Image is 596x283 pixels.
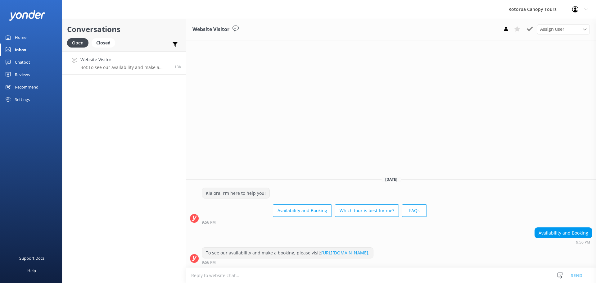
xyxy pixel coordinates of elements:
a: Website VisitorBot:To see our availability and make a booking, please visit: [URL][DOMAIN_NAME].13h [62,51,186,75]
div: Settings [15,93,30,106]
strong: 9:56 PM [576,240,590,244]
div: Home [15,31,26,43]
div: 09:56pm 13-Aug-2025 (UTC +12:00) Pacific/Auckland [202,220,427,224]
a: Closed [92,39,118,46]
div: Chatbot [15,56,30,68]
span: 09:56pm 13-Aug-2025 (UTC +12:00) Pacific/Auckland [174,64,181,70]
div: 09:56pm 13-Aug-2025 (UTC +12:00) Pacific/Auckland [535,240,592,244]
div: 09:56pm 13-Aug-2025 (UTC +12:00) Pacific/Auckland [202,260,373,264]
div: Reviews [15,68,30,81]
span: [DATE] [382,177,401,182]
img: yonder-white-logo.png [9,10,45,21]
button: Which tour is best for me? [335,204,399,217]
div: To see our availability and make a booking, please visit: [202,248,373,258]
button: FAQs [402,204,427,217]
div: Assign User [537,24,590,34]
span: Assign user [540,26,564,33]
a: Open [67,39,92,46]
strong: 9:56 PM [202,221,216,224]
h3: Website Visitor [192,25,229,34]
h4: Website Visitor [80,56,170,63]
div: Open [67,38,88,48]
div: Support Docs [19,252,44,264]
div: Inbox [15,43,26,56]
strong: 9:56 PM [202,261,216,264]
div: Availability and Booking [535,228,592,238]
h2: Conversations [67,23,181,35]
div: Recommend [15,81,38,93]
div: Closed [92,38,115,48]
button: Availability and Booking [273,204,332,217]
div: Help [27,264,36,277]
div: Kia ora, I'm here to help you! [202,188,269,199]
p: Bot: To see our availability and make a booking, please visit: [URL][DOMAIN_NAME]. [80,65,170,70]
a: [URL][DOMAIN_NAME]. [321,250,369,256]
